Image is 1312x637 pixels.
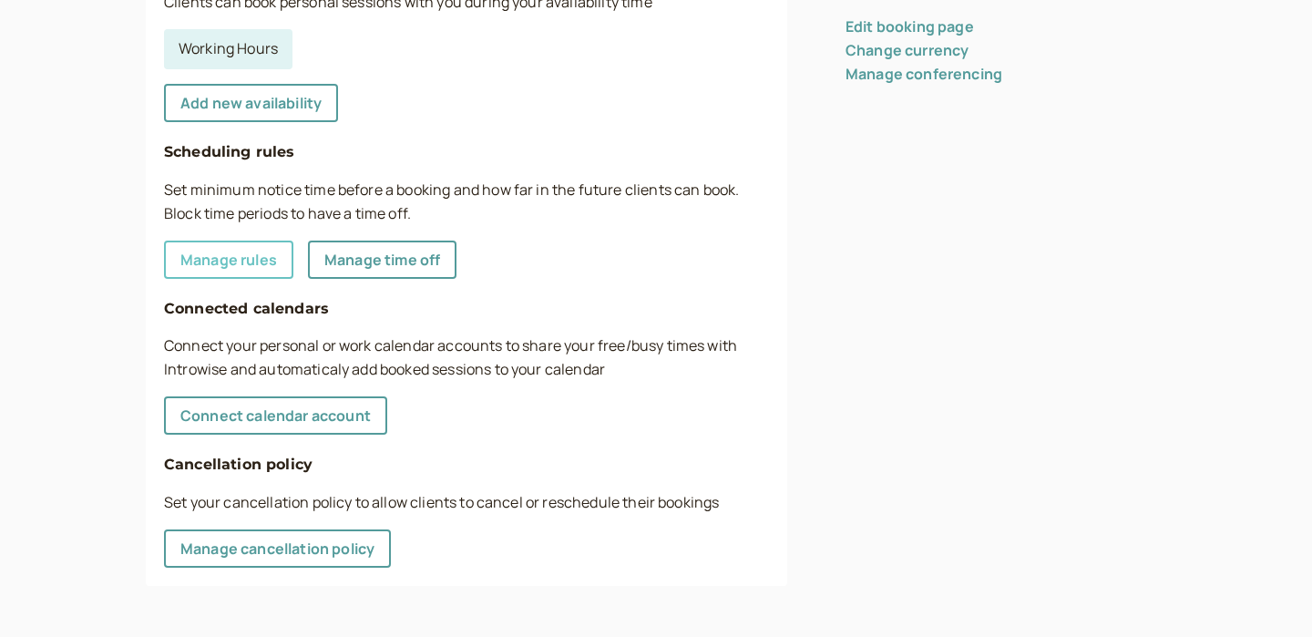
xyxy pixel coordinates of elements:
a: Edit booking page [846,16,974,36]
a: Manage rules [164,241,293,279]
p: Set your cancellation policy to allow clients to cancel or reschedule their bookings [164,491,769,515]
h4: Connected calendars [164,297,769,321]
a: Manage cancellation policy [164,529,391,568]
a: Change currency [846,40,969,60]
a: Manage conferencing [846,64,1002,84]
a: Manage time off [308,241,456,279]
p: Set minimum notice time before a booking and how far in the future clients can book. Block time p... [164,179,769,226]
a: Add new availability [164,84,338,122]
h4: Cancellation policy [164,453,769,477]
h4: Scheduling rules [164,140,769,164]
a: Connect calendar account [164,396,387,435]
p: Connect your personal or work calendar accounts to share your free/busy times with Introwise and ... [164,334,769,382]
a: Working Hours [164,29,292,69]
iframe: Chat Widget [1221,550,1312,637]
